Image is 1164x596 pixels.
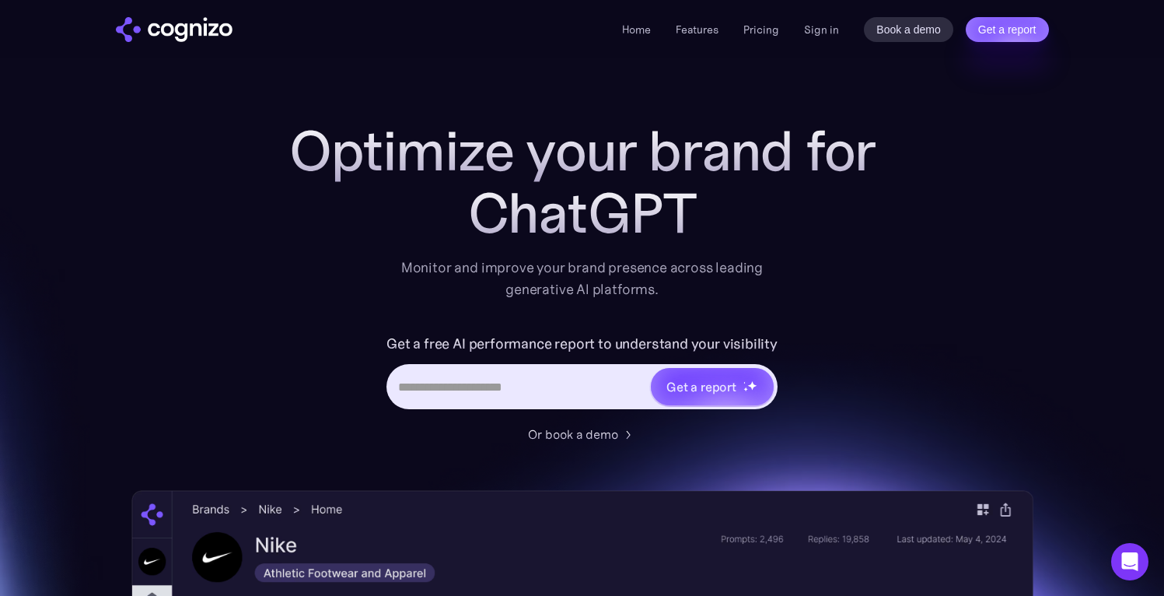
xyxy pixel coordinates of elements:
div: ChatGPT [271,182,893,244]
div: Get a report [666,377,736,396]
a: Sign in [804,20,839,39]
form: Hero URL Input Form [386,331,778,417]
a: Get a reportstarstarstar [649,366,775,407]
div: Monitor and improve your brand presence across leading generative AI platforms. [391,257,774,300]
a: Or book a demo [528,425,637,443]
img: star [743,381,746,384]
img: cognizo logo [116,17,232,42]
a: Book a demo [864,17,953,42]
a: Pricing [743,23,779,37]
img: star [743,387,749,392]
a: Get a report [966,17,1049,42]
div: Open Intercom Messenger [1111,543,1148,580]
a: Home [622,23,651,37]
a: home [116,17,232,42]
h1: Optimize your brand for [271,120,893,182]
a: Features [676,23,718,37]
label: Get a free AI performance report to understand your visibility [386,331,778,356]
img: star [747,380,757,391]
div: Or book a demo [528,425,618,443]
